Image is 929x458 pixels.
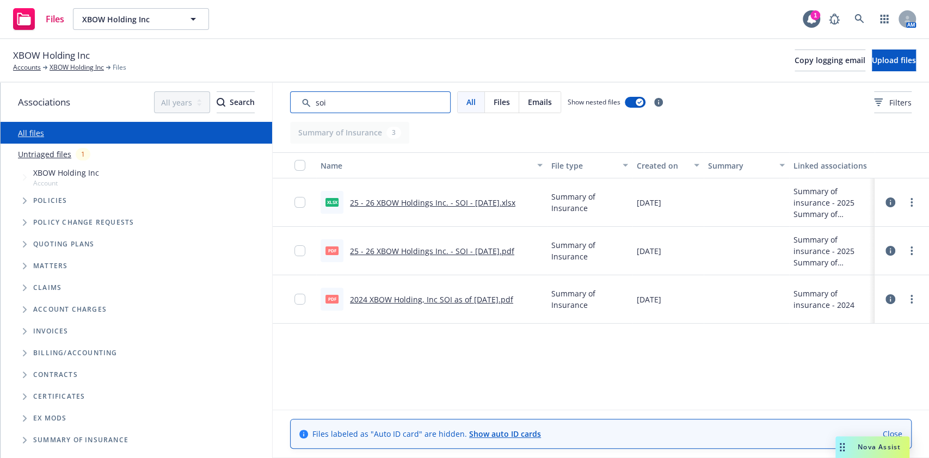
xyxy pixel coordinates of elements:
a: 25 - 26 XBOW Holdings Inc. - SOI - [DATE].xlsx [350,197,515,208]
div: Linked associations [793,160,870,171]
span: Matters [33,263,67,269]
span: Copy logging email [795,55,865,65]
span: Policies [33,197,67,204]
div: Summary of insurance - 2024 [793,288,870,311]
a: more [905,196,918,209]
button: Copy logging email [795,49,865,71]
button: Linked associations [789,152,875,178]
span: xlsx [325,198,339,206]
div: Summary of insurance - 2024 [793,208,870,220]
button: Nova Assist [835,436,909,458]
div: Summary [708,160,773,171]
span: Ex Mods [33,415,66,422]
span: Files [494,96,510,108]
svg: Search [217,98,225,107]
span: XBOW Holding Inc [33,167,99,178]
div: Summary of insurance - 2024 [793,257,870,268]
span: Summary of insurance [33,437,128,443]
div: 1 [76,148,90,160]
span: Nova Assist [858,442,901,451]
div: Summary of insurance - 2025 [793,185,870,208]
input: Search by keyword... [290,91,451,113]
a: more [905,293,918,306]
span: [DATE] [637,294,661,305]
span: Files labeled as "Auto ID card" are hidden. [312,428,541,440]
span: pdf [325,295,339,303]
a: Report a Bug [823,8,845,30]
div: Created on [637,160,687,171]
span: Policy change requests [33,219,134,226]
button: Summary [704,152,789,178]
span: Summary of Insurance [551,288,628,311]
span: All [466,96,476,108]
span: Account charges [33,306,107,313]
a: Files [9,4,69,34]
a: Untriaged files [18,148,71,160]
button: Filters [874,91,912,113]
a: Accounts [13,63,41,72]
span: Show nested files [568,97,620,107]
span: XBOW Holding Inc [13,48,90,63]
a: Switch app [873,8,895,30]
span: Filters [874,97,912,108]
button: Name [316,152,547,178]
a: XBOW Holding Inc [50,63,104,72]
a: All files [18,128,44,138]
span: Summary of Insurance [551,239,628,262]
input: Toggle Row Selected [294,245,305,256]
a: Close [883,428,902,440]
span: pdf [325,246,339,255]
span: Invoices [33,328,69,335]
span: Files [113,63,126,72]
div: Tree Example [1,165,272,342]
span: Filters [889,97,912,108]
a: Show auto ID cards [469,429,541,439]
span: Emails [528,96,552,108]
span: Associations [18,95,70,109]
div: Name [321,160,531,171]
input: Toggle Row Selected [294,294,305,305]
span: Quoting plans [33,241,95,247]
a: 2024 XBOW Holding, Inc SOI as of [DATE].pdf [350,294,513,305]
button: SearchSearch [217,91,255,113]
span: [DATE] [637,245,661,257]
span: Billing/Accounting [33,350,118,356]
div: Summary of insurance - 2025 [793,234,870,257]
div: Search [217,92,255,113]
span: [DATE] [637,197,661,208]
span: Upload files [872,55,916,65]
a: 25 - 26 XBOW Holdings Inc. - SOI - [DATE].pdf [350,246,514,256]
button: Created on [632,152,704,178]
a: more [905,244,918,257]
span: Claims [33,284,61,291]
div: 1 [810,10,820,20]
span: Account [33,178,99,188]
div: Drag to move [835,436,849,458]
a: Search [848,8,870,30]
button: File type [547,152,632,178]
button: Upload files [872,49,916,71]
button: XBOW Holding Inc [73,8,209,30]
span: Contracts [33,372,78,378]
div: File type [551,160,616,171]
span: Certificates [33,393,85,400]
span: XBOW Holding Inc [82,14,176,25]
span: Files [46,15,64,23]
input: Select all [294,160,305,171]
input: Toggle Row Selected [294,197,305,208]
span: Summary of Insurance [551,191,628,214]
